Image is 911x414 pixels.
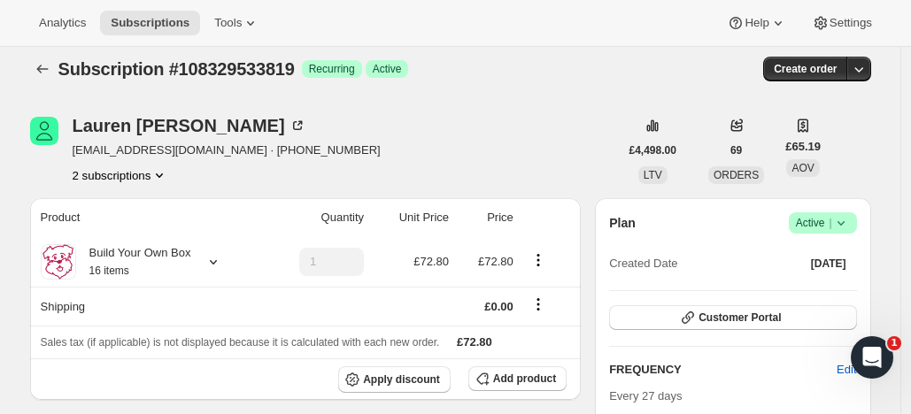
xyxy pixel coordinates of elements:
th: Product [30,198,264,237]
span: Lauren Beard [30,117,58,145]
span: | [829,216,831,230]
span: £72.80 [478,255,513,268]
span: Create order [774,62,837,76]
span: Add product [493,372,556,386]
button: Edit [826,356,867,384]
span: Subscription #108329533819 [58,59,295,79]
button: Subscriptions [100,11,200,35]
span: Sales tax (if applicable) is not displayed because it is calculated with each new order. [41,336,440,349]
span: Active [796,214,850,232]
span: LTV [644,169,662,181]
div: Lauren [PERSON_NAME] [73,117,306,134]
span: Subscriptions [111,16,189,30]
button: Settings [801,11,883,35]
img: product img [41,244,76,280]
h2: FREQUENCY [609,361,837,379]
span: Apply discount [363,372,440,387]
span: Customer Portal [699,310,781,325]
button: Tools [204,11,270,35]
button: Create order [763,57,847,81]
span: Analytics [39,16,86,30]
th: Quantity [264,198,369,237]
span: Settings [830,16,872,30]
button: Apply discount [338,366,451,393]
th: Shipping [30,287,264,326]
button: Product actions [524,250,552,270]
span: 1 [887,336,901,350]
button: Customer Portal [609,305,856,330]
span: ORDERS [714,169,759,181]
span: AOV [791,162,814,174]
button: Product actions [73,166,169,184]
iframe: Intercom live chat [851,336,893,379]
span: Active [373,62,402,76]
span: Created Date [609,255,677,272]
button: Help [716,11,797,35]
span: £72.80 [457,335,492,349]
span: £4,498.00 [629,143,676,157]
span: Edit [837,361,856,379]
span: [EMAIL_ADDRESS][DOMAIN_NAME] · [PHONE_NUMBER] [73,142,381,159]
button: 69 [720,138,753,163]
button: Subscriptions [30,57,55,81]
button: Shipping actions [524,295,552,314]
span: £0.00 [484,300,513,313]
span: Recurring [309,62,355,76]
span: 69 [730,143,742,157]
h2: Plan [609,214,636,232]
button: £4,498.00 [619,138,687,163]
th: Price [454,198,519,237]
span: [DATE] [811,257,846,271]
span: £65.19 [785,138,821,156]
div: Build Your Own Box [76,244,191,280]
th: Unit Price [369,198,454,237]
span: £72.80 [413,255,449,268]
span: Every 27 days [609,389,682,402]
button: [DATE] [800,251,857,276]
span: Help [745,16,768,30]
button: Analytics [28,11,97,35]
span: Tools [214,16,242,30]
button: Add product [468,366,567,391]
small: 16 items [89,264,129,277]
